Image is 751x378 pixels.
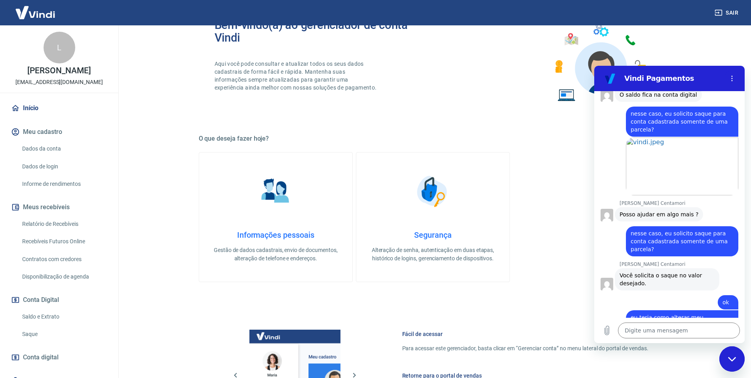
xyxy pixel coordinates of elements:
div: L [44,32,75,63]
h6: Fácil de acessar [402,330,648,338]
a: Início [10,99,109,117]
h4: Segurança [369,230,497,240]
p: [PERSON_NAME] [27,67,91,75]
a: Saque [19,326,109,342]
p: Gestão de dados cadastrais, envio de documentos, alteração de telefone e endereços. [212,246,340,263]
img: Segurança [413,172,453,211]
button: Conta Digital [10,291,109,309]
img: Informações pessoais [256,172,295,211]
p: Alteração de senha, autenticação em duas etapas, histórico de logins, gerenciamento de dispositivos. [369,246,497,263]
p: Aqui você pode consultar e atualizar todos os seus dados cadastrais de forma fácil e rápida. Mant... [215,60,378,92]
p: Para acessar este gerenciador, basta clicar em “Gerenciar conta” no menu lateral do portal de ven... [402,344,648,353]
a: Contratos com credores [19,251,109,267]
a: Saldo e Extrato [19,309,109,325]
a: Recebíveis Futuros Online [19,233,109,250]
a: Disponibilização de agenda [19,269,109,285]
iframe: Botão para abrir a janela de mensagens, conversa em andamento [719,346,745,372]
img: Vindi [10,0,61,25]
img: Imagem de um avatar masculino com diversos icones exemplificando as funcionalidades do gerenciado... [548,19,652,106]
a: SegurançaSegurançaAlteração de senha, autenticação em duas etapas, histórico de logins, gerenciam... [356,152,510,282]
a: Dados de login [19,158,109,175]
button: Meu cadastro [10,123,109,141]
a: Dados da conta [19,141,109,157]
a: Informe de rendimentos [19,176,109,192]
button: Sair [713,6,741,20]
button: Meus recebíveis [10,199,109,216]
a: Relatório de Recebíveis [19,216,109,232]
p: [EMAIL_ADDRESS][DOMAIN_NAME] [15,78,103,86]
iframe: Janela de mensagens [594,66,745,343]
a: Conta digital [10,349,109,366]
span: Conta digital [23,352,59,363]
h2: Bem-vindo(a) ao gerenciador de conta Vindi [215,19,433,44]
a: Informações pessoaisInformações pessoaisGestão de dados cadastrais, envio de documentos, alteraçã... [199,152,353,282]
h5: O que deseja fazer hoje? [199,135,667,143]
h4: Informações pessoais [212,230,340,240]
